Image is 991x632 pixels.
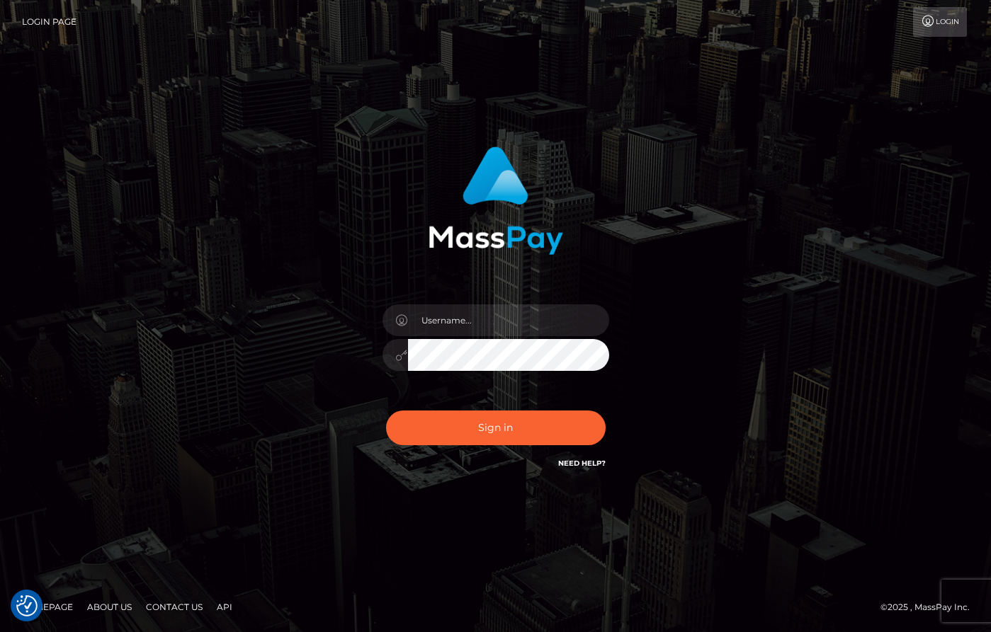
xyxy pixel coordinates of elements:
[81,596,137,618] a: About Us
[16,596,79,618] a: Homepage
[16,595,38,616] button: Consent Preferences
[429,146,563,255] img: MassPay Login
[913,7,967,37] a: Login
[386,410,606,445] button: Sign in
[558,459,606,468] a: Need Help?
[408,304,609,336] input: Username...
[211,596,238,618] a: API
[140,596,208,618] a: Contact Us
[22,7,77,37] a: Login Page
[16,595,38,616] img: Revisit consent button
[880,599,980,615] div: © 2025 , MassPay Inc.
